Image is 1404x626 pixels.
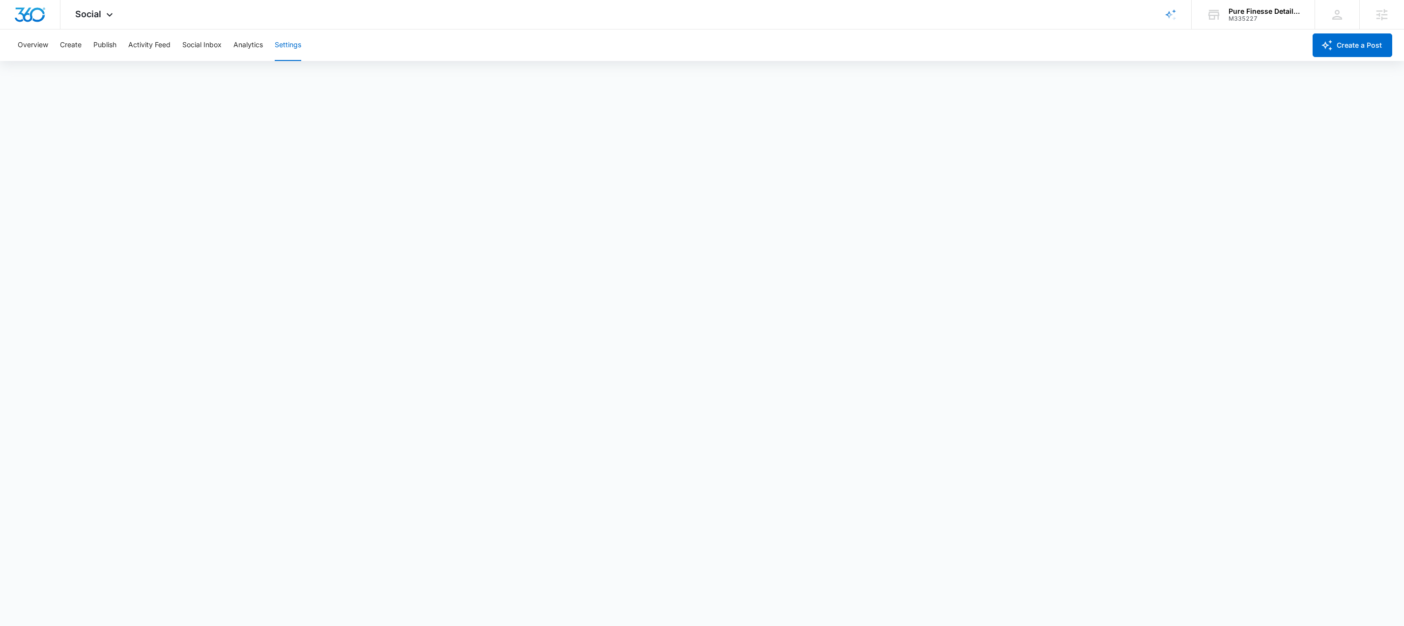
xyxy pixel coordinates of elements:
[93,30,116,61] button: Publish
[275,30,301,61] button: Settings
[1229,7,1300,15] div: account name
[233,30,263,61] button: Analytics
[182,30,222,61] button: Social Inbox
[128,30,171,61] button: Activity Feed
[18,30,48,61] button: Overview
[1313,33,1392,57] button: Create a Post
[1229,15,1300,22] div: account id
[60,30,82,61] button: Create
[75,9,101,19] span: Social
